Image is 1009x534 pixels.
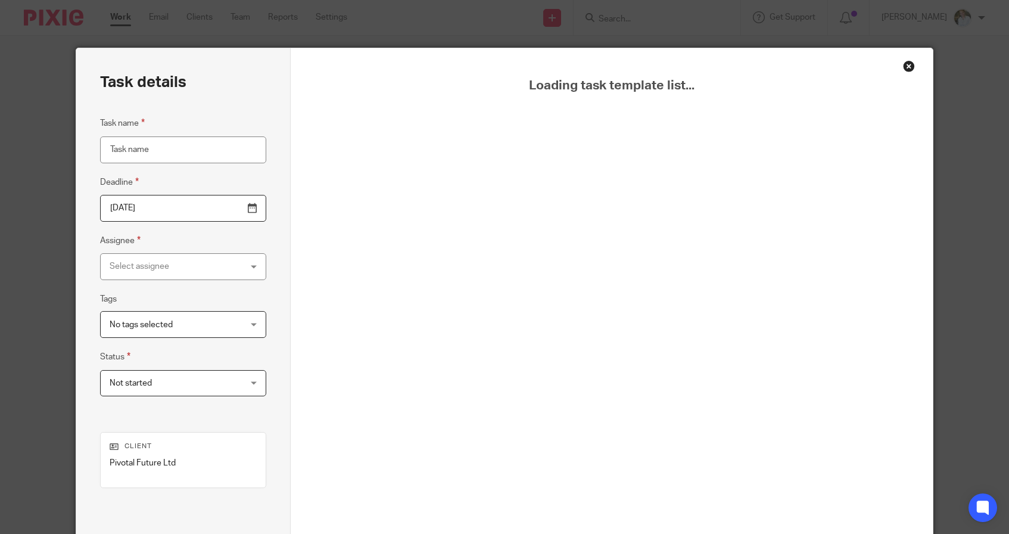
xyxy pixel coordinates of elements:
label: Task name [100,116,145,130]
label: Status [100,350,130,364]
input: Task name [100,136,266,163]
span: Loading task template list... [320,78,903,94]
label: Tags [100,293,117,305]
p: Client [110,442,256,451]
span: No tags selected [110,321,173,329]
h2: Task details [100,72,186,92]
label: Assignee [100,234,141,247]
div: Select assignee [110,254,234,279]
input: Pick a date [100,195,266,222]
label: Deadline [100,175,139,189]
div: Close this dialog window [903,60,915,72]
p: Pivotal Future Ltd [110,457,256,469]
span: Not started [110,379,152,387]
